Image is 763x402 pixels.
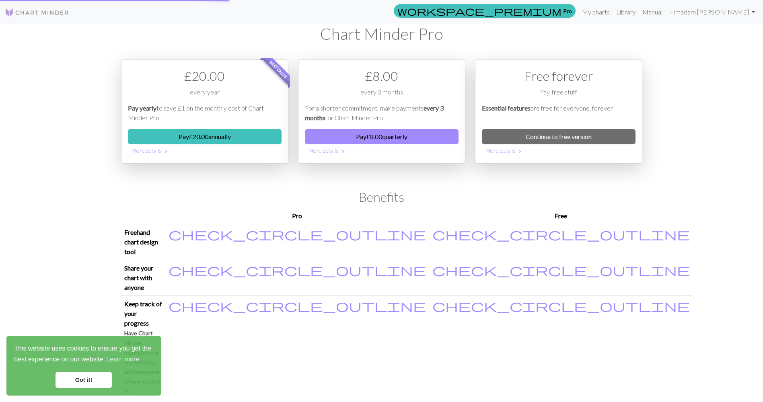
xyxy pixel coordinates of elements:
[482,66,635,86] div: Free forever
[432,262,690,277] span: check_circle_outline
[5,8,69,17] img: Logo
[482,104,531,112] em: Essential features
[128,104,156,112] em: Pay yearly
[639,4,666,20] a: Manual
[56,372,112,388] a: dismiss cookie message
[169,262,426,277] span: check_circle_outline
[305,103,459,123] p: For a shorter commitment, make payments for Chart Minder Pro
[432,226,690,242] span: check_circle_outline
[298,59,465,164] div: Payment option 2
[163,148,169,156] span: chevron_right
[432,263,690,276] i: Included
[128,129,282,144] button: Pay£20.00annually
[124,299,162,328] p: Keep track of your progress
[666,4,758,20] a: Himadam [PERSON_NAME]
[432,298,690,313] span: check_circle_outline
[124,263,162,292] p: Share your chart with anyone
[579,4,613,20] a: My charts
[613,4,639,20] a: Library
[128,87,282,103] div: every year
[128,103,282,123] p: to save £1 on the monthly cost of Chart Minder Pro
[121,24,642,43] h1: Chart Minder Pro
[124,330,161,394] small: Have Chart Minder highlight your current row, and remember where you got to
[305,104,444,121] em: every 3 months
[305,87,459,103] div: every 3 months
[128,144,282,157] button: More details
[261,53,295,87] span: Best value
[105,353,140,365] a: learn more about cookies
[432,228,690,240] i: Included
[305,66,459,86] div: £ 8.00
[165,208,429,224] th: Pro
[169,263,426,276] i: Included
[482,87,635,103] div: Yay, free stuff
[432,299,690,312] i: Included
[169,298,426,313] span: check_circle_outline
[482,144,635,157] button: More details
[305,144,459,157] button: More details
[169,226,426,242] span: check_circle_outline
[475,59,642,164] div: Free option
[340,148,346,156] span: chevron_right
[169,228,426,240] i: Included
[397,5,561,16] span: workspace_premium
[169,299,426,312] i: Included
[121,189,642,205] h2: Benefits
[517,148,523,156] span: chevron_right
[429,208,693,224] th: Free
[128,66,282,86] div: £ 20.00
[482,129,635,144] a: Continue to free version
[305,129,459,144] button: Pay£8.00quarterly
[482,103,635,123] p: are free for everyone, forever
[121,59,288,164] div: Payment option 1
[14,344,153,365] span: This website uses cookies to ensure you get the best experience on our website.
[6,336,161,396] div: cookieconsent
[124,228,162,256] p: Freehand chart design tool
[394,4,576,18] a: Pro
